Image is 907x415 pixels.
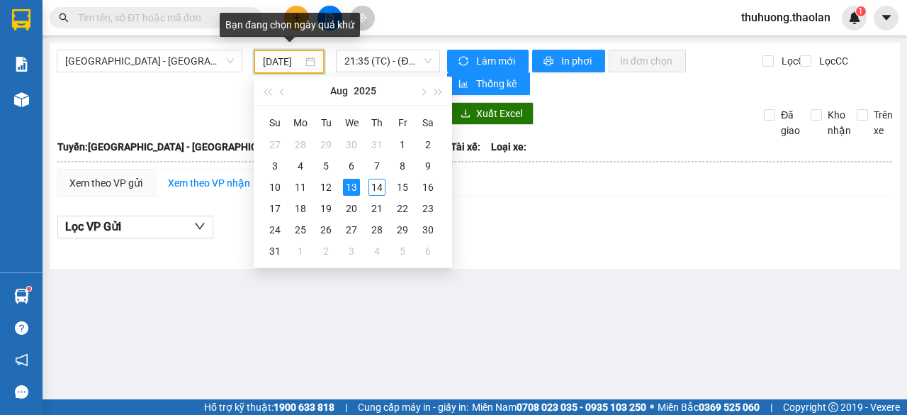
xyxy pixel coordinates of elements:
div: 4 [292,157,309,175]
td: 2025-08-05 [313,155,339,177]
th: Fr [390,111,415,134]
td: 2025-08-15 [390,177,415,198]
div: 1 [292,243,309,260]
td: 2025-08-01 [390,134,415,155]
span: copyright [828,402,838,412]
div: 30 [419,221,436,238]
td: 2025-08-03 [262,155,288,177]
span: Loại xe: [491,139,526,155]
span: Làm mới [476,53,517,69]
td: 2025-09-03 [339,240,364,262]
span: Cung cấp máy in - giấy in: [358,399,468,415]
div: 25 [292,221,309,238]
div: 21 [368,200,385,217]
div: 13 [343,179,360,196]
strong: 0708 023 035 - 0935 103 250 [517,402,646,413]
div: 20 [343,200,360,217]
span: Miền Bắc [658,399,760,415]
td: 2025-08-27 [339,219,364,240]
span: | [770,399,772,415]
td: 2025-08-18 [288,198,313,219]
strong: 1900 633 818 [274,402,334,413]
td: 2025-08-17 [262,198,288,219]
strong: 0369 525 060 [699,402,760,413]
td: 2025-09-01 [288,240,313,262]
img: solution-icon [14,57,29,72]
span: bar-chart [458,79,471,90]
div: Xem theo VP nhận [168,175,250,191]
div: 18 [292,200,309,217]
button: plus [284,6,309,31]
div: 3 [266,157,283,175]
th: Mo [288,111,313,134]
img: warehouse-icon [14,289,29,304]
td: 2025-09-02 [313,240,339,262]
span: Sài Gòn - Đắk Lắk [65,50,234,72]
sup: 1 [856,6,866,16]
span: down [194,221,205,232]
div: 31 [266,243,283,260]
span: In phơi [561,53,594,69]
span: printer [543,56,556,67]
td: 2025-08-16 [415,177,441,198]
th: We [339,111,364,134]
td: 2025-08-09 [415,155,441,177]
span: Lọc CR [776,53,813,69]
div: 30 [343,136,360,153]
div: Xem theo VP gửi [69,175,142,191]
button: file-add [317,6,342,31]
span: message [15,385,28,399]
div: 8 [394,157,411,175]
span: Hỗ trợ kỹ thuật: [204,399,334,415]
div: 28 [292,136,309,153]
div: 6 [419,243,436,260]
td: 2025-08-30 [415,219,441,240]
div: 2 [419,136,436,153]
button: printerIn phơi [532,50,605,72]
span: caret-down [880,11,893,24]
div: 29 [394,221,411,238]
button: bar-chartThống kê [447,72,530,95]
div: 31 [368,136,385,153]
td: 2025-07-28 [288,134,313,155]
div: 17 [266,200,283,217]
img: icon-new-feature [848,11,861,24]
td: 2025-08-11 [288,177,313,198]
td: 2025-08-23 [415,198,441,219]
td: 2025-08-08 [390,155,415,177]
span: thuhuong.thaolan [730,9,842,26]
button: syncLàm mới [447,50,529,72]
div: 27 [266,136,283,153]
button: aim [350,6,375,31]
td: 2025-08-13 [339,177,364,198]
div: 22 [394,200,411,217]
div: Bạn đang chọn ngày quá khứ [220,13,360,37]
div: 26 [317,221,334,238]
span: search [59,13,69,23]
span: question-circle [15,321,28,335]
td: 2025-08-20 [339,198,364,219]
div: 7 [368,157,385,175]
span: 21:35 (TC) - (Đã hủy) [344,50,431,72]
th: Tu [313,111,339,134]
td: 2025-08-04 [288,155,313,177]
div: 4 [368,243,385,260]
td: 2025-09-04 [364,240,390,262]
div: 15 [394,179,411,196]
th: Th [364,111,390,134]
span: Kho nhận [822,107,857,138]
input: Tìm tên, số ĐT hoặc mã đơn [78,10,245,26]
th: Sa [415,111,441,134]
button: In đơn chọn [609,50,686,72]
div: 27 [343,221,360,238]
div: 5 [394,243,411,260]
div: 19 [317,200,334,217]
div: 5 [317,157,334,175]
div: 23 [419,200,436,217]
td: 2025-08-12 [313,177,339,198]
span: Trên xe [868,107,898,138]
td: 2025-09-05 [390,240,415,262]
div: 14 [368,179,385,196]
div: 29 [317,136,334,153]
td: 2025-07-31 [364,134,390,155]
